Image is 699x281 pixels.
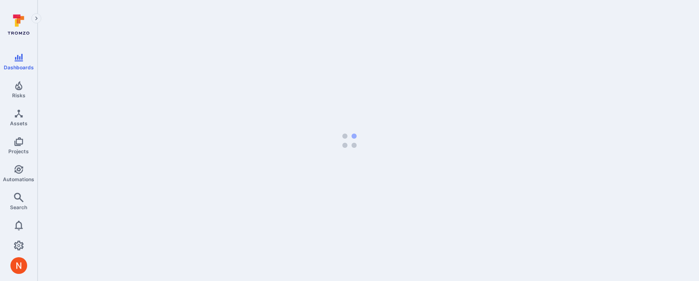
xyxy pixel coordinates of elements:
img: ACg8ocIprwjrgDQnDsNSk9Ghn5p5-B8DpAKWoJ5Gi9syOE4K59tr4Q=s96-c [10,257,27,274]
span: Assets [10,120,28,127]
span: Automations [3,176,34,182]
span: Search [10,204,27,210]
button: Expand navigation menu [31,13,41,23]
span: Dashboards [4,64,34,71]
div: Neeren Patki [10,257,27,274]
span: Projects [8,148,29,154]
span: Risks [12,92,25,99]
i: Expand navigation menu [33,15,39,22]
